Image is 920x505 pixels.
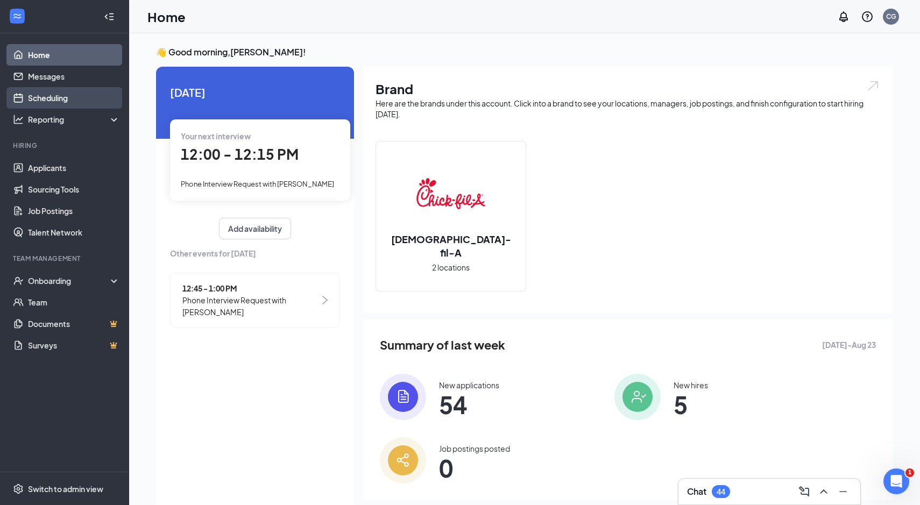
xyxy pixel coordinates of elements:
[28,87,120,109] a: Scheduling
[837,10,850,23] svg: Notifications
[439,458,510,478] span: 0
[432,261,470,273] span: 2 locations
[886,12,896,21] div: CG
[866,80,880,92] img: open.6027fd2a22e1237b5b06.svg
[28,291,120,313] a: Team
[674,380,708,390] div: New hires
[28,335,120,356] a: SurveysCrown
[674,395,708,414] span: 5
[28,275,111,286] div: Onboarding
[376,98,880,119] div: Here are the brands under this account. Click into a brand to see your locations, managers, job p...
[182,282,320,294] span: 12:45 - 1:00 PM
[28,313,120,335] a: DocumentsCrown
[376,232,526,259] h2: [DEMOGRAPHIC_DATA]-fil-A
[28,157,120,179] a: Applicants
[13,114,24,125] svg: Analysis
[156,46,893,58] h3: 👋 Good morning, [PERSON_NAME] !
[28,44,120,66] a: Home
[182,294,320,318] span: Phone Interview Request with [PERSON_NAME]
[798,485,811,498] svg: ComposeMessage
[147,8,186,26] h1: Home
[376,80,880,98] h1: Brand
[181,180,334,188] span: Phone Interview Request with [PERSON_NAME]
[28,483,103,494] div: Switch to admin view
[170,84,340,101] span: [DATE]
[181,131,251,141] span: Your next interview
[13,254,118,263] div: Team Management
[717,487,725,496] div: 44
[687,486,706,497] h3: Chat
[104,11,115,22] svg: Collapse
[28,66,120,87] a: Messages
[170,247,340,259] span: Other events for [DATE]
[181,145,299,163] span: 12:00 - 12:15 PM
[439,443,510,454] div: Job postings posted
[28,222,120,243] a: Talent Network
[822,339,876,351] span: [DATE] - Aug 23
[28,179,120,200] a: Sourcing Tools
[13,275,24,286] svg: UserCheck
[13,483,24,494] svg: Settings
[380,437,426,483] img: icon
[861,10,874,23] svg: QuestionInfo
[796,483,813,500] button: ComposeMessage
[905,468,914,477] span: 1
[815,483,832,500] button: ChevronUp
[380,374,426,420] img: icon
[13,141,118,150] div: Hiring
[28,200,120,222] a: Job Postings
[614,374,661,420] img: icon
[416,159,485,228] img: Chick-fil-A
[834,483,852,500] button: Minimize
[837,485,850,498] svg: Minimize
[380,336,505,354] span: Summary of last week
[439,395,499,414] span: 54
[12,11,23,22] svg: WorkstreamLogo
[817,485,830,498] svg: ChevronUp
[219,218,291,239] button: Add availability
[883,468,909,494] iframe: Intercom live chat
[439,380,499,390] div: New applications
[28,114,121,125] div: Reporting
